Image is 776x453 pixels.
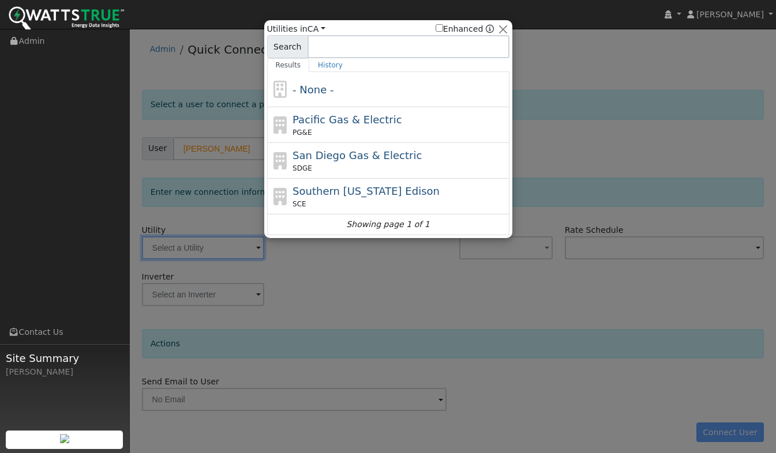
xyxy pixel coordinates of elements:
label: Enhanced [436,23,483,35]
input: Enhanced [436,24,443,32]
span: - None - [293,84,333,96]
div: [PERSON_NAME] [6,366,123,378]
span: Utilities in [267,23,325,35]
a: Enhanced Providers [486,24,494,33]
span: Search [267,35,308,58]
img: WattsTrue [9,6,124,32]
span: SDGE [293,163,312,173]
a: CA [308,24,325,33]
img: retrieve [60,434,69,443]
span: San Diego Gas & Electric [293,149,422,161]
i: Showing page 1 of 1 [346,218,429,231]
a: Results [267,58,310,72]
a: History [309,58,351,72]
span: [PERSON_NAME] [696,10,764,19]
span: PG&E [293,127,312,138]
span: SCE [293,199,306,209]
span: Site Summary [6,350,123,366]
span: Pacific Gas & Electric [293,114,402,126]
span: Show enhanced providers [436,23,494,35]
span: Southern [US_STATE] Edison [293,185,440,197]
